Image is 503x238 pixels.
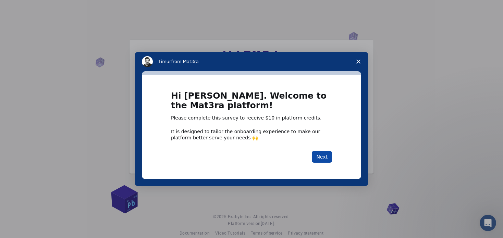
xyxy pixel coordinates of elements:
span: Timur [158,59,171,64]
img: Profile image for Timur [142,56,153,67]
span: Поддержка [11,5,48,11]
button: Next [312,151,332,163]
h1: Hi [PERSON_NAME]. Welcome to the Mat3ra platform! [171,91,332,115]
span: from Mat3ra [171,59,198,64]
div: Please complete this survey to receive $10 in platform credits. [171,115,332,122]
span: Close survey [349,52,368,71]
div: It is designed to tailor the onboarding experience to make our platform better serve your needs 🙌 [171,128,332,141]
